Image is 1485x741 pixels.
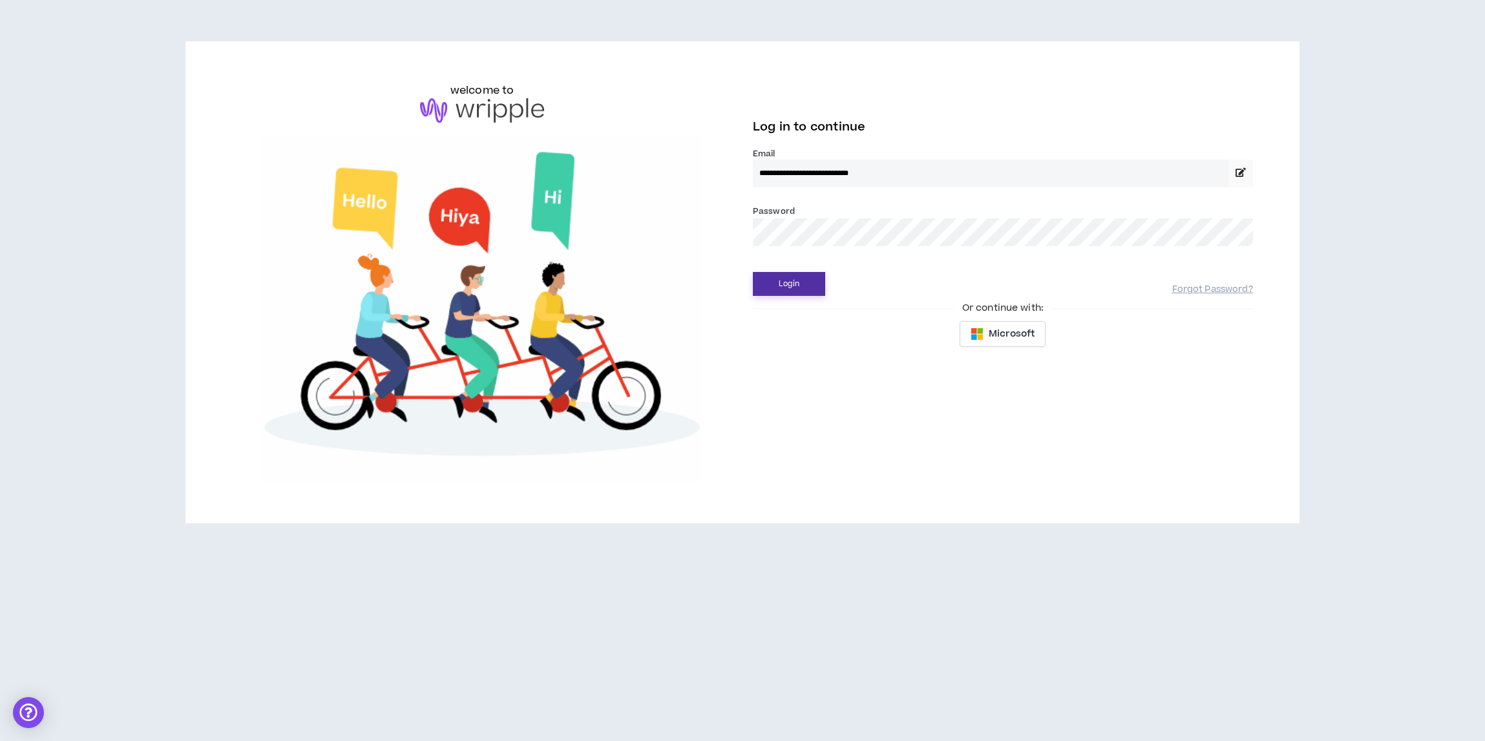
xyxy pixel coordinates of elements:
[753,148,1253,160] label: Email
[753,119,865,135] span: Log in to continue
[420,98,544,123] img: logo-brand.png
[753,272,825,296] button: Login
[450,83,514,98] h6: welcome to
[989,327,1035,341] span: Microsoft
[13,697,44,728] div: Open Intercom Messenger
[960,321,1046,347] button: Microsoft
[953,301,1053,315] span: Or continue with:
[232,136,732,483] img: Welcome to Wripple
[1172,284,1253,296] a: Forgot Password?
[753,205,795,217] label: Password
